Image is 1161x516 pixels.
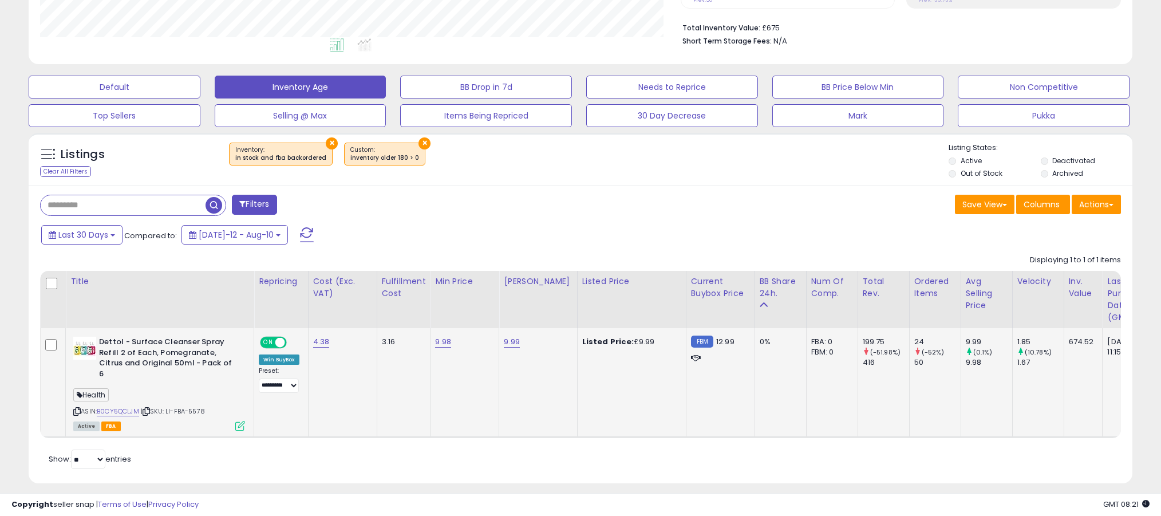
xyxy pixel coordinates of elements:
[958,104,1130,127] button: Pukka
[966,357,1012,368] div: 9.98
[966,337,1012,347] div: 9.99
[97,407,139,416] a: B0CY5QCLJM
[955,195,1014,214] button: Save View
[400,76,572,99] button: BB Drop in 7d
[863,275,905,300] div: Total Rev.
[1052,156,1095,166] label: Deactivated
[29,104,200,127] button: Top Sellers
[949,143,1132,153] p: Listing States:
[1017,275,1059,287] div: Velocity
[1024,199,1060,210] span: Columns
[961,156,982,166] label: Active
[41,225,123,245] button: Last 30 Days
[285,338,303,348] span: OFF
[313,336,330,348] a: 4.38
[682,23,760,33] b: Total Inventory Value:
[58,229,108,241] span: Last 30 Days
[350,145,419,163] span: Custom:
[40,166,91,177] div: Clear All Filters
[148,499,199,510] a: Privacy Policy
[966,275,1008,312] div: Avg Selling Price
[73,388,109,401] span: Health
[350,154,419,162] div: inventory older 180 > 0
[1107,275,1149,324] div: Last Purchase Date (GMT)
[382,275,426,300] div: Fulfillment Cost
[326,137,338,149] button: ×
[760,275,801,300] div: BB Share 24h.
[141,407,205,416] span: | SKU: LI-FBA-5578
[914,357,961,368] div: 50
[682,20,1112,34] li: £675
[1052,168,1083,178] label: Archived
[716,336,734,347] span: 12.99
[435,275,494,287] div: Min Price
[1017,337,1064,347] div: 1.85
[215,76,386,99] button: Inventory Age
[760,337,797,347] div: 0%
[49,454,131,464] span: Show: entries
[863,357,909,368] div: 416
[11,499,53,510] strong: Copyright
[70,275,249,287] div: Title
[586,76,758,99] button: Needs to Reprice
[863,337,909,347] div: 199.75
[73,422,100,431] span: All listings currently available for purchase on Amazon
[914,275,956,300] div: Ordered Items
[73,337,245,430] div: ASIN:
[870,348,901,357] small: (-51.98%)
[1025,348,1052,357] small: (10.78%)
[922,348,945,357] small: (-52%)
[261,338,275,348] span: ON
[582,275,681,287] div: Listed Price
[914,337,961,347] div: 24
[586,104,758,127] button: 30 Day Decrease
[958,76,1130,99] button: Non Competitive
[1069,275,1098,300] div: Inv. value
[961,168,1002,178] label: Out of Stock
[435,336,451,348] a: 9.98
[504,275,572,287] div: [PERSON_NAME]
[313,275,372,300] div: Cost (Exc. VAT)
[98,499,147,510] a: Terms of Use
[1069,337,1094,347] div: 674.52
[181,225,288,245] button: [DATE]-12 - Aug-10
[811,275,853,300] div: Num of Comp.
[259,367,299,393] div: Preset:
[1107,337,1145,357] div: [DATE] 11:15:37
[504,336,520,348] a: 9.99
[1030,255,1121,266] div: Displaying 1 to 1 of 1 items
[232,195,277,215] button: Filters
[1103,499,1150,510] span: 2025-09-10 08:21 GMT
[259,354,299,365] div: Win BuyBox
[773,36,787,46] span: N/A
[101,422,121,431] span: FBA
[235,154,326,162] div: in stock and fba backordered
[691,336,713,348] small: FBM
[772,76,944,99] button: BB Price Below Min
[400,104,572,127] button: Items Being Repriced
[235,145,326,163] span: Inventory :
[1017,357,1064,368] div: 1.67
[772,104,944,127] button: Mark
[259,275,303,287] div: Repricing
[1072,195,1121,214] button: Actions
[1016,195,1070,214] button: Columns
[682,36,772,46] b: Short Term Storage Fees:
[811,337,849,347] div: FBA: 0
[691,275,750,300] div: Current Buybox Price
[418,137,431,149] button: ×
[11,499,199,510] div: seller snap | |
[124,230,177,241] span: Compared to:
[582,336,634,347] b: Listed Price:
[73,337,96,360] img: 41SMlnO2bTL._SL40_.jpg
[199,229,274,241] span: [DATE]-12 - Aug-10
[99,337,238,382] b: Dettol - Surface Cleanser Spray Refill 2 of Each, Pomegranate, Citrus and Original 50ml - Pack of 6
[61,147,105,163] h5: Listings
[973,348,993,357] small: (0.1%)
[215,104,386,127] button: Selling @ Max
[29,76,200,99] button: Default
[382,337,422,347] div: 3.16
[811,347,849,357] div: FBM: 0
[582,337,677,347] div: £9.99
